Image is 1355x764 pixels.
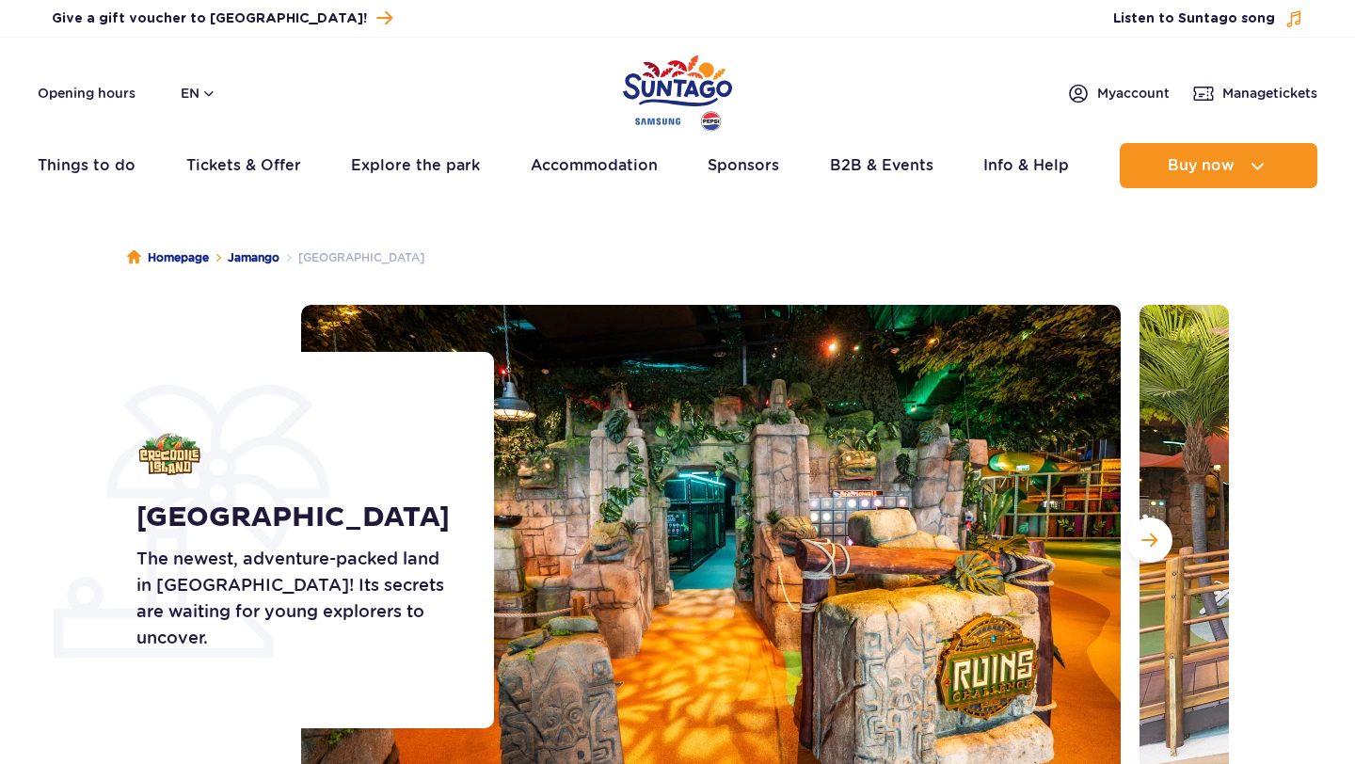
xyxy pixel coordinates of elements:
a: Give a gift voucher to [GEOGRAPHIC_DATA]! [52,6,392,31]
span: My account [1097,84,1170,103]
a: Park of Poland [623,47,732,134]
a: Accommodation [531,143,658,188]
a: Opening hours [38,84,135,103]
a: Things to do [38,143,135,188]
span: Buy now [1168,157,1235,174]
h1: [GEOGRAPHIC_DATA] [136,501,452,534]
a: Tickets & Offer [186,143,301,188]
button: Next slide [1127,517,1172,563]
p: The newest, adventure-packed land in [GEOGRAPHIC_DATA]! Its secrets are waiting for young explore... [136,546,452,651]
button: en [181,84,216,103]
button: Buy now [1120,143,1317,188]
a: Sponsors [708,143,779,188]
span: Listen to Suntago song [1113,9,1275,28]
a: Homepage [127,248,209,267]
li: [GEOGRAPHIC_DATA] [279,248,424,267]
button: Listen to Suntago song [1113,9,1303,28]
a: Info & Help [983,143,1069,188]
a: Myaccount [1067,82,1170,104]
a: Explore the park [351,143,480,188]
a: B2B & Events [830,143,933,188]
span: Give a gift voucher to [GEOGRAPHIC_DATA]! [52,9,367,28]
span: Manage tickets [1222,84,1317,103]
a: Jamango [228,248,279,267]
a: Managetickets [1192,82,1317,104]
